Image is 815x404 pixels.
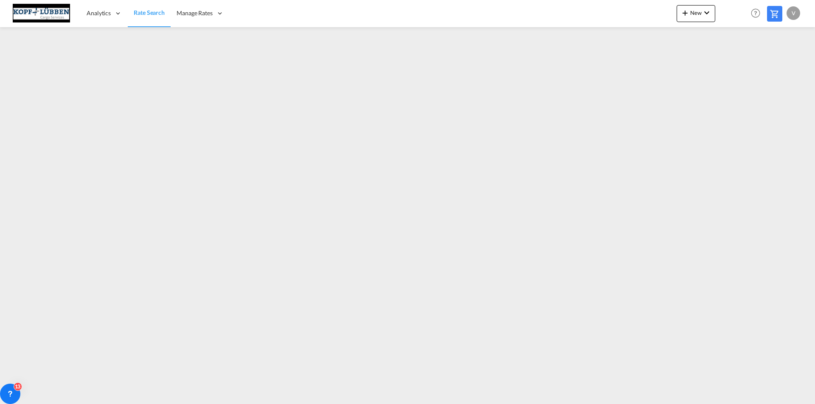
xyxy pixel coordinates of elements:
[677,5,715,22] button: icon-plus 400-fgNewicon-chevron-down
[13,4,70,23] img: 25cf3bb0aafc11ee9c4fdbd399af7748.JPG
[748,6,763,20] span: Help
[702,8,712,18] md-icon: icon-chevron-down
[787,6,800,20] div: v
[680,9,712,16] span: New
[748,6,767,21] div: Help
[134,9,165,16] span: Rate Search
[87,9,111,17] span: Analytics
[177,9,213,17] span: Manage Rates
[680,8,690,18] md-icon: icon-plus 400-fg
